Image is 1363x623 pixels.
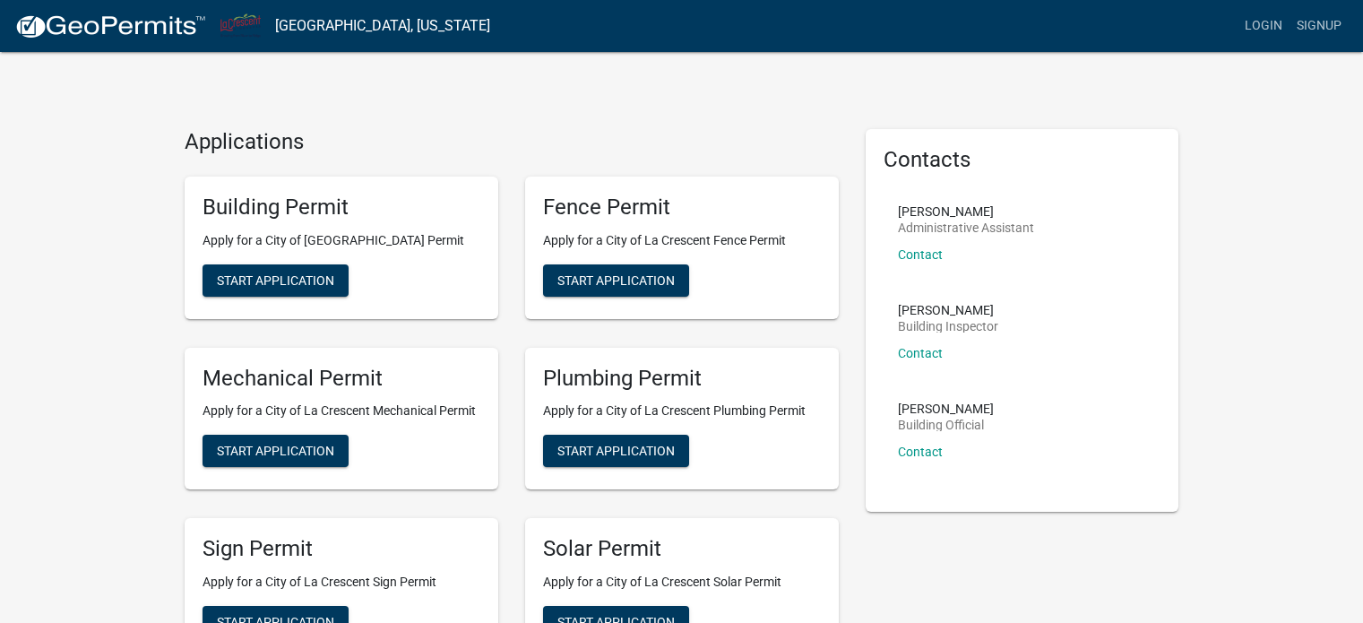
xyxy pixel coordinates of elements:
[543,573,821,592] p: Apply for a City of La Crescent Solar Permit
[898,205,1034,218] p: [PERSON_NAME]
[203,195,480,221] h5: Building Permit
[217,444,334,458] span: Start Application
[557,444,675,458] span: Start Application
[203,366,480,392] h5: Mechanical Permit
[220,13,261,38] img: City of La Crescent, Minnesota
[203,264,349,297] button: Start Application
[898,247,943,262] a: Contact
[1238,9,1290,43] a: Login
[543,435,689,467] button: Start Application
[203,231,480,250] p: Apply for a City of [GEOGRAPHIC_DATA] Permit
[217,273,334,287] span: Start Application
[203,435,349,467] button: Start Application
[203,402,480,420] p: Apply for a City of La Crescent Mechanical Permit
[898,320,998,333] p: Building Inspector
[203,573,480,592] p: Apply for a City of La Crescent Sign Permit
[543,366,821,392] h5: Plumbing Permit
[557,273,675,287] span: Start Application
[898,402,994,415] p: [PERSON_NAME]
[884,147,1161,173] h5: Contacts
[275,11,490,41] a: [GEOGRAPHIC_DATA], [US_STATE]
[543,402,821,420] p: Apply for a City of La Crescent Plumbing Permit
[898,346,943,360] a: Contact
[543,231,821,250] p: Apply for a City of La Crescent Fence Permit
[543,195,821,221] h5: Fence Permit
[1290,9,1349,43] a: Signup
[203,536,480,562] h5: Sign Permit
[898,419,994,431] p: Building Official
[543,264,689,297] button: Start Application
[898,304,998,316] p: [PERSON_NAME]
[898,445,943,459] a: Contact
[898,221,1034,234] p: Administrative Assistant
[543,536,821,562] h5: Solar Permit
[185,129,839,155] h4: Applications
